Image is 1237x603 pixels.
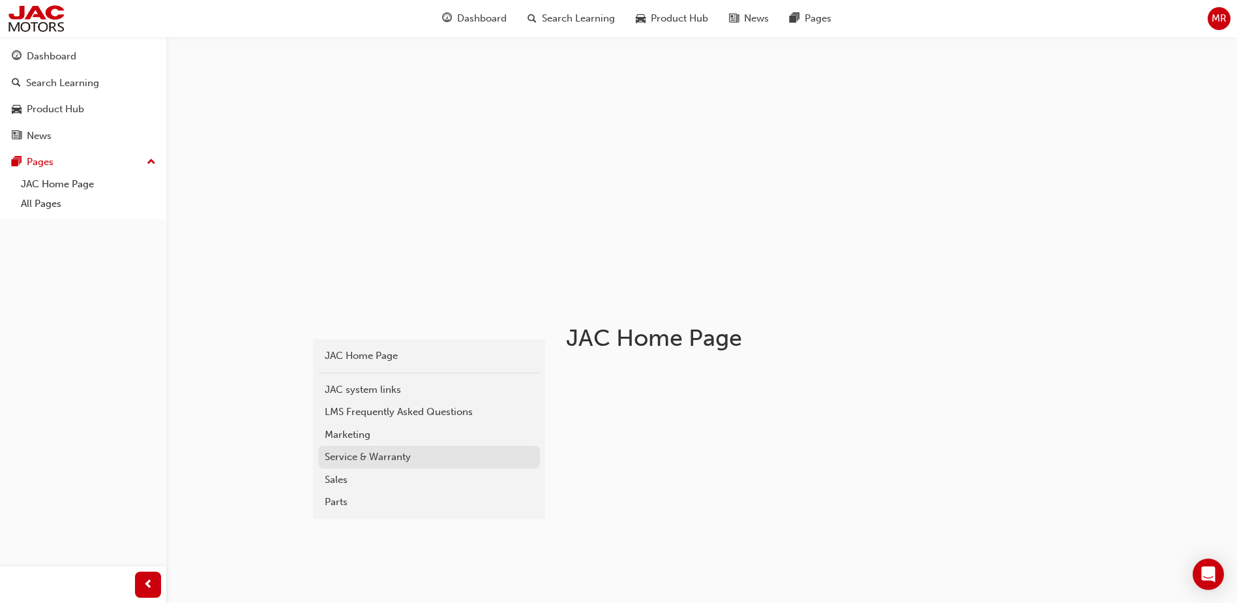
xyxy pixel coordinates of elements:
[318,446,540,469] a: Service & Warranty
[27,102,84,117] div: Product Hub
[325,495,533,510] div: Parts
[325,405,533,420] div: LMS Frequently Asked Questions
[5,42,161,150] button: DashboardSearch LearningProduct HubNews
[442,10,452,27] span: guage-icon
[636,10,646,27] span: car-icon
[625,5,719,32] a: car-iconProduct Hub
[729,10,739,27] span: news-icon
[5,150,161,174] button: Pages
[12,104,22,116] span: car-icon
[325,348,533,363] div: JAC Home Page
[318,345,540,367] a: JAC Home Page
[5,124,161,148] a: News
[5,44,161,69] a: Dashboard
[5,71,161,95] a: Search Learning
[744,11,769,26] span: News
[432,5,517,32] a: guage-iconDashboard
[147,154,156,171] span: up-icon
[790,10,799,27] span: pages-icon
[16,174,161,194] a: JAC Home Page
[26,76,99,91] div: Search Learning
[719,5,779,32] a: news-iconNews
[318,424,540,446] a: Marketing
[566,324,994,352] h1: JAC Home Page
[1212,11,1227,26] span: MR
[12,131,22,142] span: news-icon
[27,49,76,64] div: Dashboard
[7,4,66,33] img: jac-portal
[318,491,540,514] a: Parts
[528,10,537,27] span: search-icon
[651,11,708,26] span: Product Hub
[325,427,533,442] div: Marketing
[27,155,53,170] div: Pages
[517,5,625,32] a: search-iconSearch Learning
[457,11,507,26] span: Dashboard
[779,5,842,32] a: pages-iconPages
[318,379,540,401] a: JAC system links
[12,78,21,89] span: search-icon
[542,11,615,26] span: Search Learning
[16,194,161,214] a: All Pages
[12,157,22,168] span: pages-icon
[318,469,540,491] a: Sales
[143,577,153,593] span: prev-icon
[805,11,831,26] span: Pages
[5,97,161,121] a: Product Hub
[325,382,533,397] div: JAC system links
[27,129,52,144] div: News
[318,401,540,424] a: LMS Frequently Asked Questions
[1208,7,1230,30] button: MR
[325,450,533,465] div: Service & Warranty
[325,472,533,487] div: Sales
[12,51,22,63] span: guage-icon
[1193,559,1224,590] div: Open Intercom Messenger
